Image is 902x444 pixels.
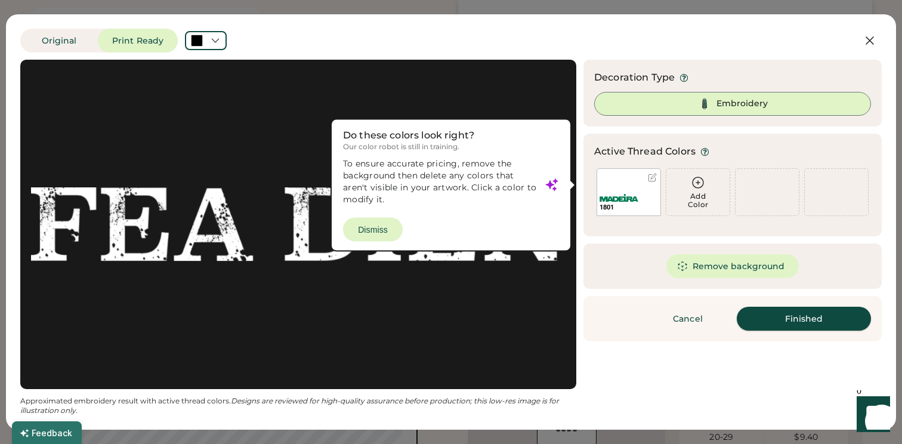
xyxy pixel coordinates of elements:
div: Active Thread Colors [594,144,696,159]
img: Thread%20Selected.svg [697,97,712,111]
button: Print Ready [98,29,178,53]
div: 1801 [600,203,658,212]
div: Embroidery [716,98,768,110]
div: Approximated embroidery result with active thread colors. [20,396,576,415]
button: Remove background [666,254,799,278]
iframe: Front Chat [845,390,897,442]
div: Add Color [666,192,730,209]
button: Original [20,29,98,53]
button: Finished [737,307,871,331]
button: Cancel [646,307,730,331]
img: Madeira%20Logo.svg [600,194,638,202]
div: Decoration Type [594,70,675,85]
em: Designs are reviewed for high-quality assurance before production; this low-res image is for illu... [20,396,561,415]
